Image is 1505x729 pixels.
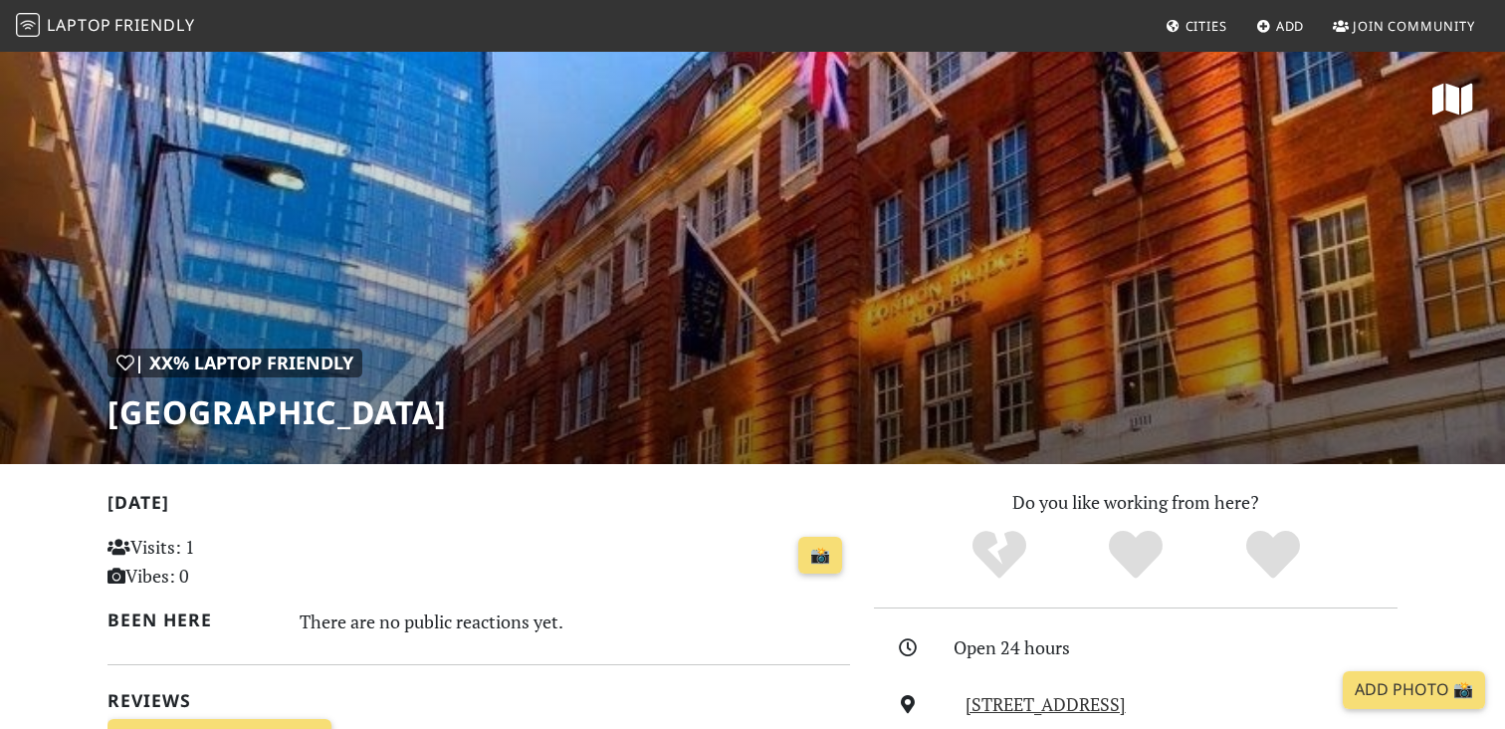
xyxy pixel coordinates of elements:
[16,9,195,44] a: LaptopFriendly LaptopFriendly
[114,14,194,36] span: Friendly
[1325,8,1483,44] a: Join Community
[107,690,850,711] h2: Reviews
[1248,8,1313,44] a: Add
[1353,17,1475,35] span: Join Community
[300,606,851,637] div: There are no public reactions yet.
[966,692,1126,716] a: [STREET_ADDRESS]
[1185,17,1227,35] span: Cities
[1158,8,1235,44] a: Cities
[1276,17,1305,35] span: Add
[1343,671,1485,709] a: Add Photo 📸
[798,537,842,575] a: 📸
[107,492,850,521] h2: [DATE]
[107,393,447,431] h1: [GEOGRAPHIC_DATA]
[931,528,1068,583] div: No
[1067,528,1204,583] div: Yes
[47,14,111,36] span: Laptop
[107,609,276,630] h2: Been here
[954,633,1409,662] div: Open 24 hours
[16,13,40,37] img: LaptopFriendly
[107,533,339,591] p: Visits: 1 Vibes: 0
[874,488,1397,517] p: Do you like working from here?
[107,349,362,377] div: | XX% Laptop Friendly
[1204,528,1342,583] div: Definitely!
